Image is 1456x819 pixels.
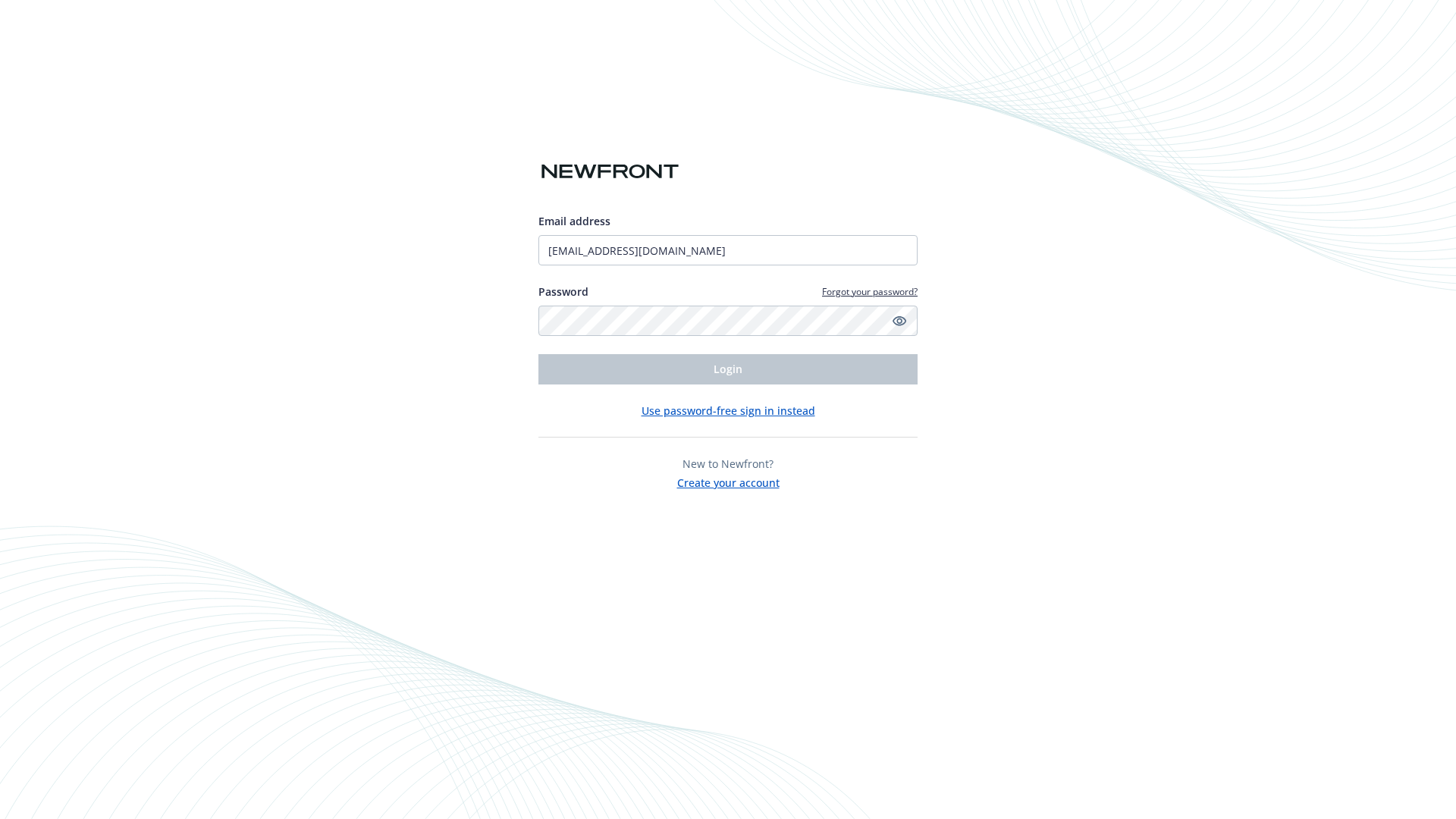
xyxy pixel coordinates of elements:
label: Password [538,284,588,300]
span: Email address [538,214,610,228]
img: Newfront logo [538,158,682,185]
input: Enter your password [538,306,918,336]
input: Enter your email [538,235,918,265]
span: Login [714,362,742,376]
a: Forgot your password? [822,285,918,298]
button: Create your account [677,472,780,491]
span: New to Newfront? [682,457,773,471]
a: Show password [890,312,908,330]
button: Login [538,354,918,384]
button: Use password-free sign in instead [642,403,815,419]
